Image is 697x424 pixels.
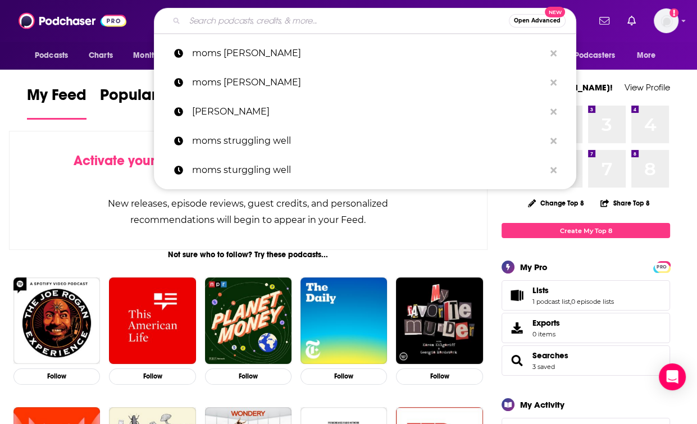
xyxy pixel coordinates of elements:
[192,97,545,126] p: rebecca smith
[502,345,670,376] span: Searches
[532,350,568,361] a: Searches
[35,48,68,63] span: Podcasts
[154,156,576,185] a: moms sturggling well
[520,262,548,272] div: My Pro
[669,8,678,17] svg: Add a profile image
[74,152,189,169] span: Activate your Feed
[9,250,488,259] div: Not sure who to follow? Try these podcasts...
[637,48,656,63] span: More
[532,285,614,295] a: Lists
[654,8,678,33] button: Show profile menu
[532,318,560,328] span: Exports
[192,68,545,97] p: moms rebecca smtih
[100,85,195,120] a: Popular Feed
[520,399,564,410] div: My Activity
[27,85,86,120] a: My Feed
[532,285,549,295] span: Lists
[595,11,614,30] a: Show notifications dropdown
[154,68,576,97] a: moms [PERSON_NAME]
[571,298,614,306] a: 0 episode lists
[13,368,100,385] button: Follow
[154,126,576,156] a: moms struggling well
[625,82,670,93] a: View Profile
[505,288,528,303] a: Lists
[505,320,528,336] span: Exports
[192,156,545,185] p: moms sturggling well
[600,192,650,214] button: Share Top 8
[154,97,576,126] a: [PERSON_NAME]
[629,45,670,66] button: open menu
[27,85,86,111] span: My Feed
[66,153,431,185] div: by following Podcasts, Creators, Lists, and other Users!
[570,298,571,306] span: ,
[532,298,570,306] a: 1 podcast list
[532,330,560,338] span: 0 items
[396,277,482,364] img: My Favorite Murder with Karen Kilgariff and Georgia Hardstark
[109,368,195,385] button: Follow
[532,363,555,371] a: 3 saved
[561,48,615,63] span: For Podcasters
[554,45,631,66] button: open menu
[623,11,640,30] a: Show notifications dropdown
[659,363,686,390] div: Open Intercom Messenger
[89,48,113,63] span: Charts
[192,126,545,156] p: moms struggling well
[205,368,291,385] button: Follow
[185,12,509,30] input: Search podcasts, credits, & more...
[654,8,678,33] img: User Profile
[81,45,120,66] a: Charts
[100,85,195,111] span: Popular Feed
[655,262,668,271] a: PRO
[521,196,591,210] button: Change Top 8
[505,353,528,368] a: Searches
[133,48,173,63] span: Monitoring
[154,39,576,68] a: moms [PERSON_NAME]
[300,368,387,385] button: Follow
[192,39,545,68] p: moms rebecca smith
[514,18,561,24] span: Open Advanced
[502,223,670,238] a: Create My Top 8
[13,277,100,364] img: The Joe Rogan Experience
[654,8,678,33] span: Logged in as JohnJMudgett
[66,195,431,228] div: New releases, episode reviews, guest credits, and personalized recommendations will begin to appe...
[502,313,670,343] a: Exports
[509,14,566,28] button: Open AdvancedNew
[655,263,668,271] span: PRO
[27,45,83,66] button: open menu
[300,277,387,364] img: The Daily
[205,277,291,364] img: Planet Money
[396,368,482,385] button: Follow
[154,8,576,34] div: Search podcasts, credits, & more...
[545,7,565,17] span: New
[19,10,126,31] img: Podchaser - Follow, Share and Rate Podcasts
[125,45,188,66] button: open menu
[502,280,670,311] span: Lists
[109,277,195,364] img: This American Life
